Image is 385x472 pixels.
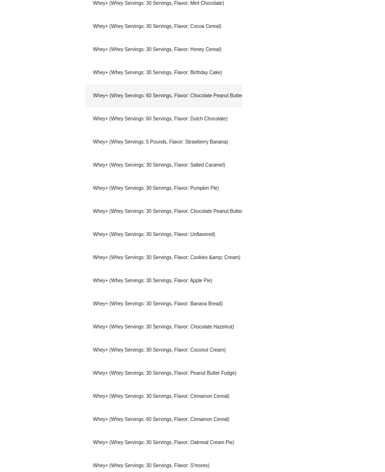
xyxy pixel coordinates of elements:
[85,84,242,107] div: Whey+ (Whey Servings: 60 Servings, Flavor: Chocolate Peanut Butter)
[85,154,242,177] div: Whey+ (Whey Servings: 30 Servings, Flavor: Salted Caramel)
[85,339,242,362] div: Whey+ (Whey Servings: 30 Servings, Flavor: Coconut Cream)
[85,246,242,269] div: Whey+ (Whey Servings: 30 Servings, Flavor: Cookies &amp; Cream)
[85,15,242,38] div: Whey+ (Whey Servings: 30 Servings, Flavor: Cocoa Cereal)
[85,315,242,339] div: Whey+ (Whey Servings: 30 Servings, Flavor: Chocolate Hazelnut)
[85,362,242,385] div: Whey+ (Whey Servings: 30 Servings, Flavor: Peanut Butter Fudge)
[85,269,242,292] div: Whey+ (Whey Servings: 30 Servings, Flavor: Apple Pie)
[85,408,242,431] div: Whey+ (Whey Servings: 60 Servings, Flavor: Cinnamon Cereal)
[85,107,242,131] div: Whey+ (Whey Servings: 60 Servings, Flavor: Dutch Chocolate)
[85,200,242,223] div: Whey+ (Whey Servings: 30 Servings, Flavor: Chocolate Peanut Butter)
[85,131,242,154] div: Whey+ (Whey Servings: 5 Pounds, Flavor: Strawberry Banana)
[85,61,242,84] div: Whey+ (Whey Servings: 30 Servings, Flavor: Birthday Cake)
[85,223,242,246] div: Whey+ (Whey Servings: 30 Servings, Flavor: Unflavored)
[85,292,242,315] div: Whey+ (Whey Servings: 30 Servings, Flavor: Banana Bread)
[85,385,242,408] div: Whey+ (Whey Servings: 30 Servings, Flavor: Cinnamon Cereal)
[85,177,242,200] div: Whey+ (Whey Servings: 30 Servings, Flavor: Pumpkin Pie)
[85,431,242,454] div: Whey+ (Whey Servings: 30 Servings, Flavor: Oatmeal Cream Pie)
[85,38,242,61] div: Whey+ (Whey Servings: 30 Servings, Flavor: Honey Cereal)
